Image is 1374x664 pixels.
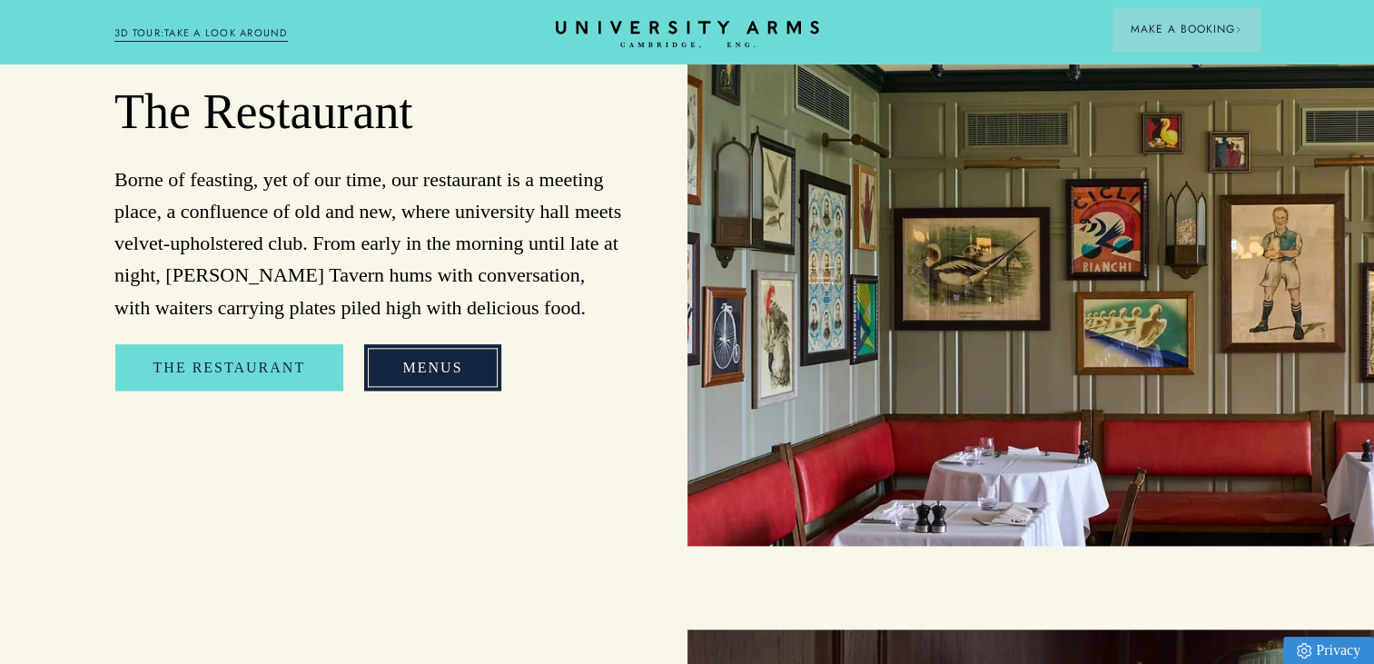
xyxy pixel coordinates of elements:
img: Arrow icon [1235,26,1241,33]
span: Make a Booking [1131,21,1241,37]
a: Home [556,21,819,49]
button: Make a BookingArrow icon [1112,7,1260,51]
h2: The Restaurant [114,83,624,143]
img: Privacy [1297,643,1311,659]
a: Privacy [1283,637,1374,664]
p: Borne of feasting, yet of our time, our restaurant is a meeting place, a confluence of old and ne... [114,164,624,323]
a: 3D TOUR:TAKE A LOOK AROUND [114,25,288,42]
a: Menus [364,344,500,391]
a: The Restaurant [115,344,344,391]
